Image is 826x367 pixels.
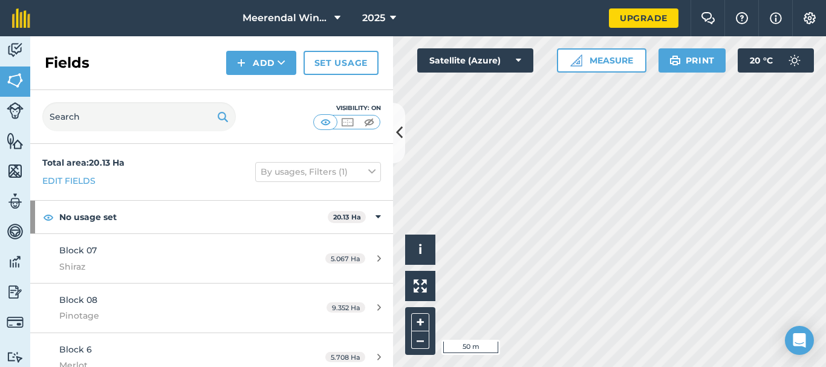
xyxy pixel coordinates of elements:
a: Edit fields [42,174,96,187]
img: svg+xml;base64,PHN2ZyB4bWxucz0iaHR0cDovL3d3dy53My5vcmcvMjAwMC9zdmciIHdpZHRoPSIxNCIgaGVpZ2h0PSIyNC... [237,56,246,70]
span: Pinotage [59,309,287,322]
img: svg+xml;base64,PHN2ZyB4bWxucz0iaHR0cDovL3d3dy53My5vcmcvMjAwMC9zdmciIHdpZHRoPSI1NiIgaGVpZ2h0PSI2MC... [7,132,24,150]
a: Upgrade [609,8,678,28]
div: Open Intercom Messenger [785,326,814,355]
button: Measure [557,48,646,73]
img: svg+xml;base64,PHN2ZyB4bWxucz0iaHR0cDovL3d3dy53My5vcmcvMjAwMC9zdmciIHdpZHRoPSI1NiIgaGVpZ2h0PSI2MC... [7,162,24,180]
span: 5.708 Ha [325,352,365,362]
input: Search [42,102,236,131]
button: i [405,235,435,265]
img: svg+xml;base64,PHN2ZyB4bWxucz0iaHR0cDovL3d3dy53My5vcmcvMjAwMC9zdmciIHdpZHRoPSIxNyIgaGVpZ2h0PSIxNy... [770,11,782,25]
strong: No usage set [59,201,328,233]
span: 9.352 Ha [327,302,365,313]
button: Print [659,48,726,73]
span: 2025 [362,11,385,25]
span: 20 ° C [750,48,773,73]
h2: Fields [45,53,89,73]
img: A question mark icon [735,12,749,24]
strong: 20.13 Ha [333,213,361,221]
a: Block 08Pinotage9.352 Ha [30,284,393,333]
strong: Total area : 20.13 Ha [42,157,125,168]
button: – [411,331,429,349]
img: Two speech bubbles overlapping with the left bubble in the forefront [701,12,715,24]
img: svg+xml;base64,PD94bWwgdmVyc2lvbj0iMS4wIiBlbmNvZGluZz0idXRmLTgiPz4KPCEtLSBHZW5lcmF0b3I6IEFkb2JlIE... [7,41,24,59]
img: A cog icon [802,12,817,24]
img: svg+xml;base64,PHN2ZyB4bWxucz0iaHR0cDovL3d3dy53My5vcmcvMjAwMC9zdmciIHdpZHRoPSI1MCIgaGVpZ2h0PSI0MC... [318,116,333,128]
img: svg+xml;base64,PHN2ZyB4bWxucz0iaHR0cDovL3d3dy53My5vcmcvMjAwMC9zdmciIHdpZHRoPSIxOSIgaGVpZ2h0PSIyNC... [217,109,229,124]
div: Visibility: On [313,103,381,113]
button: 20 °C [738,48,814,73]
span: Shiraz [59,260,287,273]
img: svg+xml;base64,PHN2ZyB4bWxucz0iaHR0cDovL3d3dy53My5vcmcvMjAwMC9zdmciIHdpZHRoPSI1MCIgaGVpZ2h0PSI0MC... [340,116,355,128]
img: svg+xml;base64,PHN2ZyB4bWxucz0iaHR0cDovL3d3dy53My5vcmcvMjAwMC9zdmciIHdpZHRoPSIxOCIgaGVpZ2h0PSIyNC... [43,210,54,224]
span: i [418,242,422,257]
img: svg+xml;base64,PD94bWwgdmVyc2lvbj0iMS4wIiBlbmNvZGluZz0idXRmLTgiPz4KPCEtLSBHZW5lcmF0b3I6IEFkb2JlIE... [7,222,24,241]
img: svg+xml;base64,PD94bWwgdmVyc2lvbj0iMS4wIiBlbmNvZGluZz0idXRmLTgiPz4KPCEtLSBHZW5lcmF0b3I6IEFkb2JlIE... [7,253,24,271]
button: Add [226,51,296,75]
img: Ruler icon [570,54,582,67]
span: Meerendal Wine Estate [242,11,330,25]
img: svg+xml;base64,PD94bWwgdmVyc2lvbj0iMS4wIiBlbmNvZGluZz0idXRmLTgiPz4KPCEtLSBHZW5lcmF0b3I6IEFkb2JlIE... [782,48,807,73]
div: No usage set20.13 Ha [30,201,393,233]
img: svg+xml;base64,PD94bWwgdmVyc2lvbj0iMS4wIiBlbmNvZGluZz0idXRmLTgiPz4KPCEtLSBHZW5lcmF0b3I6IEFkb2JlIE... [7,314,24,331]
img: svg+xml;base64,PD94bWwgdmVyc2lvbj0iMS4wIiBlbmNvZGluZz0idXRmLTgiPz4KPCEtLSBHZW5lcmF0b3I6IEFkb2JlIE... [7,102,24,119]
img: svg+xml;base64,PHN2ZyB4bWxucz0iaHR0cDovL3d3dy53My5vcmcvMjAwMC9zdmciIHdpZHRoPSI1NiIgaGVpZ2h0PSI2MC... [7,71,24,89]
img: svg+xml;base64,PHN2ZyB4bWxucz0iaHR0cDovL3d3dy53My5vcmcvMjAwMC9zdmciIHdpZHRoPSI1MCIgaGVpZ2h0PSI0MC... [362,116,377,128]
button: Satellite (Azure) [417,48,533,73]
button: By usages, Filters (1) [255,162,381,181]
span: 5.067 Ha [325,253,365,264]
img: svg+xml;base64,PHN2ZyB4bWxucz0iaHR0cDovL3d3dy53My5vcmcvMjAwMC9zdmciIHdpZHRoPSIxOSIgaGVpZ2h0PSIyNC... [669,53,681,68]
a: Block 07Shiraz5.067 Ha [30,234,393,283]
span: Block 08 [59,294,97,305]
button: + [411,313,429,331]
img: Four arrows, one pointing top left, one top right, one bottom right and the last bottom left [414,279,427,293]
img: fieldmargin Logo [12,8,30,28]
img: svg+xml;base64,PD94bWwgdmVyc2lvbj0iMS4wIiBlbmNvZGluZz0idXRmLTgiPz4KPCEtLSBHZW5lcmF0b3I6IEFkb2JlIE... [7,351,24,363]
img: svg+xml;base64,PD94bWwgdmVyc2lvbj0iMS4wIiBlbmNvZGluZz0idXRmLTgiPz4KPCEtLSBHZW5lcmF0b3I6IEFkb2JlIE... [7,192,24,210]
a: Set usage [304,51,379,75]
span: Block 07 [59,245,97,256]
span: Block 6 [59,344,92,355]
img: svg+xml;base64,PD94bWwgdmVyc2lvbj0iMS4wIiBlbmNvZGluZz0idXRmLTgiPz4KPCEtLSBHZW5lcmF0b3I6IEFkb2JlIE... [7,283,24,301]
